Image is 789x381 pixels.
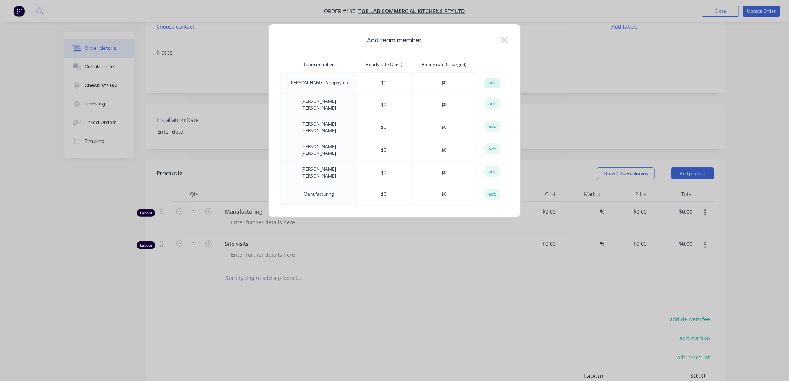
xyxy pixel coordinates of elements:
td: $ 0 [357,161,411,184]
td: [PERSON_NAME] [PERSON_NAME] [281,205,357,227]
td: $ 0 [411,116,477,139]
td: $ 0 [411,93,477,116]
span: Add team member [367,36,422,45]
th: action [477,57,508,73]
td: $ 0 [411,184,477,205]
td: [PERSON_NAME] [PERSON_NAME] [281,161,357,184]
td: $ 0 [357,205,411,227]
td: [PERSON_NAME] [PERSON_NAME] [281,93,357,116]
td: $ 0 [411,139,477,161]
button: add [484,189,501,200]
td: [PERSON_NAME] [PERSON_NAME] [281,139,357,161]
td: $ 0 [411,205,477,227]
td: [PERSON_NAME] [PERSON_NAME] [281,116,357,139]
td: $ 0 [411,73,477,94]
td: $ 0 [357,116,411,139]
td: [PERSON_NAME] Neophytou [281,73,357,94]
button: add [484,143,501,154]
th: Team member [281,57,357,73]
td: $ 0 [357,139,411,161]
td: $ 0 [357,73,411,94]
button: add [484,166,501,177]
td: Manufacturing [281,184,357,205]
th: Hourly rate (Cost) [357,57,411,73]
td: $ 0 [357,93,411,116]
th: Hourly rate (Charged) [411,57,477,73]
button: add [484,121,501,132]
td: $ 0 [357,184,411,205]
button: add [484,78,501,89]
td: $ 0 [411,161,477,184]
button: add [484,98,501,109]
